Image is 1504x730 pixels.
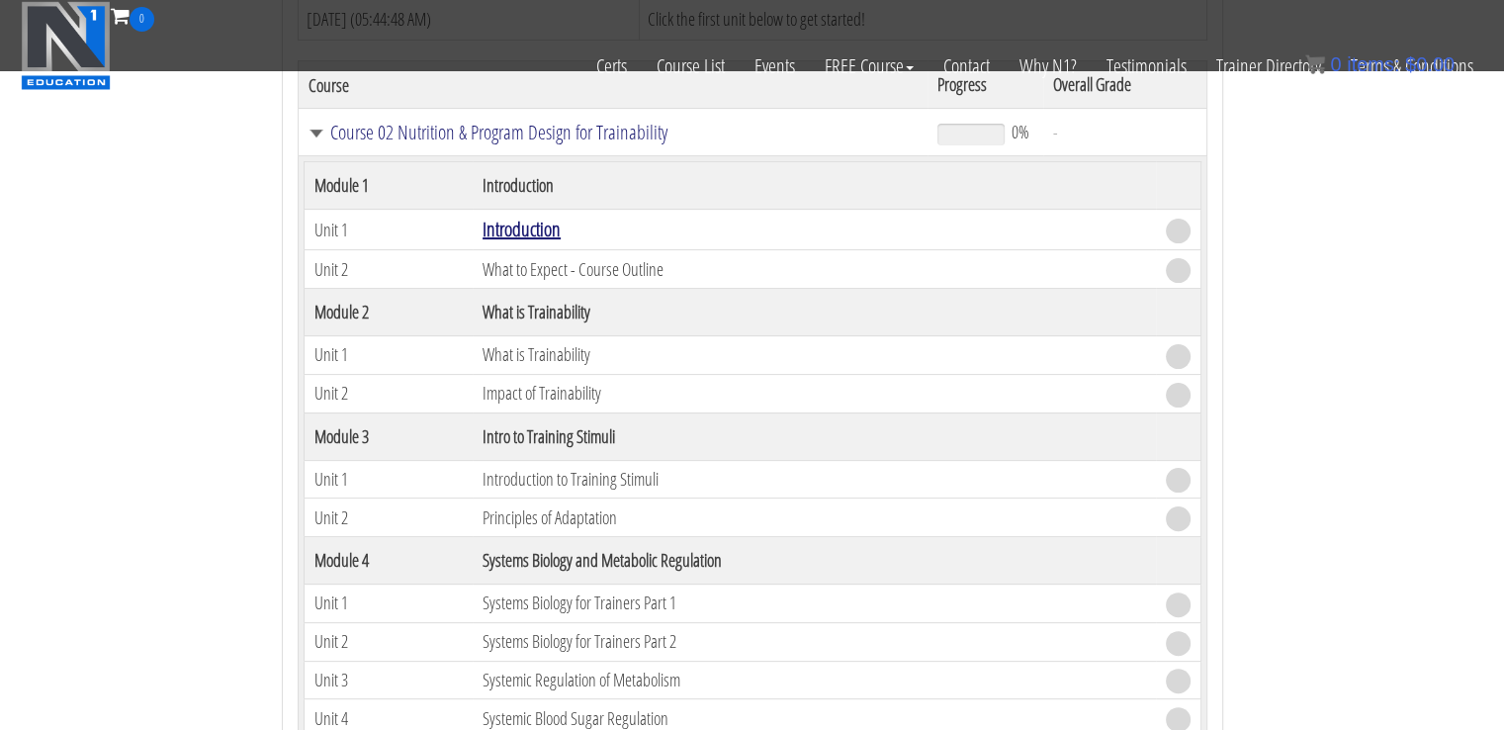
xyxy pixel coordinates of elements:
th: Module 3 [304,412,473,460]
td: Systemic Regulation of Metabolism [473,661,1155,699]
th: Intro to Training Stimuli [473,412,1155,460]
bdi: 0.00 [1405,53,1455,75]
span: 0 [130,7,154,32]
a: Terms & Conditions [1336,32,1488,101]
a: Course 02 Nutrition & Program Design for Trainability [309,123,919,142]
th: Module 2 [304,289,473,336]
a: Contact [929,32,1005,101]
td: What is Trainability [473,336,1155,375]
a: Certs [581,32,642,101]
span: $ [1405,53,1416,75]
a: 0 items: $0.00 [1305,53,1455,75]
img: n1-education [21,1,111,90]
a: 0 [111,2,154,29]
td: Unit 3 [304,661,473,699]
a: Course List [642,32,740,101]
th: Module 1 [304,162,473,210]
a: Trainer Directory [1201,32,1336,101]
td: Principles of Adaptation [473,499,1155,537]
td: Unit 1 [304,336,473,375]
a: Testimonials [1092,32,1201,101]
td: Introduction to Training Stimuli [473,460,1155,499]
th: Module 4 [304,537,473,585]
td: Unit 1 [304,460,473,499]
a: Introduction [483,216,561,242]
span: 0% [1012,121,1029,142]
img: icon11.png [1305,54,1325,74]
td: - [1043,109,1206,156]
th: What is Trainability [473,289,1155,336]
td: Unit 1 [304,210,473,250]
th: Introduction [473,162,1155,210]
span: 0 [1330,53,1341,75]
td: Unit 2 [304,499,473,537]
span: items: [1347,53,1399,75]
td: Unit 2 [304,374,473,412]
a: Why N1? [1005,32,1092,101]
td: Systems Biology for Trainers Part 2 [473,622,1155,661]
a: FREE Course [810,32,929,101]
a: Events [740,32,810,101]
td: Systems Biology for Trainers Part 1 [473,585,1155,623]
th: Systems Biology and Metabolic Regulation [473,537,1155,585]
td: Unit 2 [304,622,473,661]
td: Unit 1 [304,585,473,623]
td: What to Expect - Course Outline [473,250,1155,289]
td: Impact of Trainability [473,374,1155,412]
td: Unit 2 [304,250,473,289]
